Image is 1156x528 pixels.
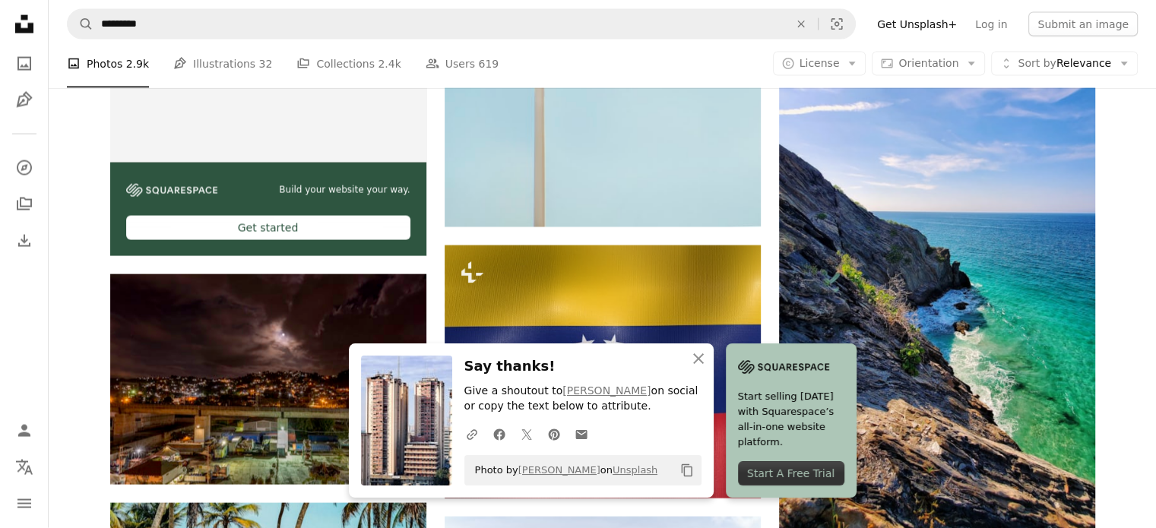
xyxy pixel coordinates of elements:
[966,12,1016,36] a: Log in
[540,419,568,449] a: Share on Pinterest
[1028,12,1138,36] button: Submit an image
[126,216,410,240] div: Get started
[613,464,657,476] a: Unsplash
[467,458,658,482] span: Photo by on
[738,356,829,378] img: file-1705255347840-230a6ab5bca9image
[259,55,273,72] span: 32
[68,10,93,39] button: Search Unsplash
[378,55,401,72] span: 2.4k
[296,40,401,88] a: Collections 2.4k
[779,255,1095,269] a: blue ocean
[738,389,844,450] span: Start selling [DATE] with Squarespace’s all-in-one website platform.
[9,416,40,446] a: Log in / Sign up
[898,57,958,69] span: Orientation
[726,343,857,498] a: Start selling [DATE] with Squarespace’s all-in-one website platform.Start A Free Trial
[279,184,410,197] span: Build your website your way.
[464,356,702,378] h3: Say thanks!
[784,10,818,39] button: Clear
[9,189,40,220] a: Collections
[568,419,595,449] a: Share over email
[486,419,513,449] a: Share on Facebook
[1018,57,1056,69] span: Sort by
[562,384,651,397] a: [PERSON_NAME]
[426,40,499,88] a: Users 619
[1018,56,1111,71] span: Relevance
[9,9,40,43] a: Home — Unsplash
[9,49,40,79] a: Photos
[110,372,426,386] a: city with high rise buildings during night time
[872,52,985,76] button: Orientation
[738,461,844,485] div: Start A Free Trial
[464,384,702,414] p: Give a shoutout to on social or copy the text below to attribute.
[445,245,761,498] img: the flag of venezuela is waving in the wind
[819,10,855,39] button: Visual search
[518,464,600,476] a: [PERSON_NAME]
[9,226,40,256] a: Download History
[800,57,840,69] span: License
[110,274,426,485] img: city with high rise buildings during night time
[9,153,40,183] a: Explore
[674,457,700,483] button: Copy to clipboard
[868,12,966,36] a: Get Unsplash+
[173,40,272,88] a: Illustrations 32
[991,52,1138,76] button: Sort byRelevance
[9,452,40,482] button: Language
[126,184,217,197] img: file-1606177908946-d1eed1cbe4f5image
[773,52,866,76] button: License
[478,55,499,72] span: 619
[9,488,40,519] button: Menu
[513,419,540,449] a: Share on Twitter
[67,9,856,40] form: Find visuals sitewide
[9,85,40,115] a: Illustrations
